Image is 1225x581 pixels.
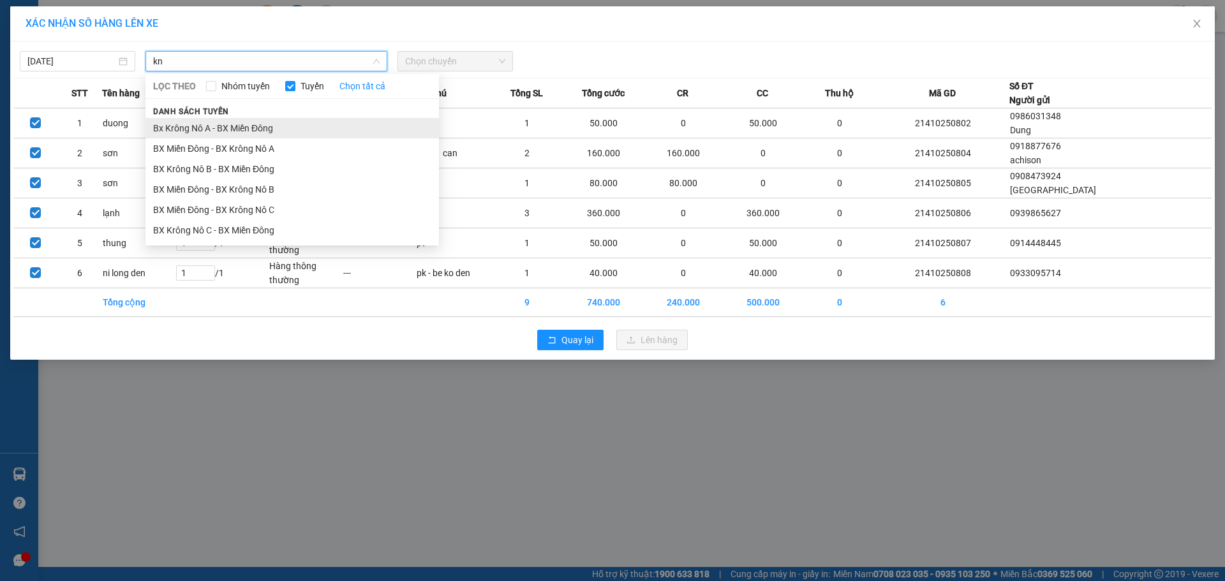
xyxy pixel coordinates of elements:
span: Tổng SL [510,86,543,100]
span: Tổng cước [582,86,625,100]
td: 360.000 [564,198,644,228]
td: 3 [490,198,564,228]
span: Tuyến [295,79,329,93]
td: 6 [877,288,1009,317]
span: 21410250808 [124,48,180,57]
strong: CÔNG TY TNHH [GEOGRAPHIC_DATA] 214 QL13 - P.26 - Q.BÌNH THẠNH - TP HCM 1900888606 [33,20,103,68]
span: achison [1010,155,1041,165]
td: 0 [723,168,803,198]
li: BX Miền Đông - BX Krông Nô A [145,138,439,159]
td: 360.000 [723,198,803,228]
td: 160.000 [643,138,723,168]
td: sơn [102,138,176,168]
td: 21410250804 [877,138,1009,168]
td: 1 [57,108,101,138]
td: pk - be ko den [416,258,490,288]
td: 21410250806 [877,198,1009,228]
span: 0918877676 [1010,141,1061,151]
span: Tên hàng [102,86,140,100]
td: 0 [643,108,723,138]
td: 1 [490,108,564,138]
button: Close [1179,6,1215,42]
span: CR [677,86,688,100]
td: lạnh [102,198,176,228]
td: 0 [803,138,877,168]
td: 0 [643,198,723,228]
td: Hàng thông thường [269,258,343,288]
td: 9 [490,288,564,317]
td: 1t [416,168,490,198]
td: 0 [643,228,723,258]
span: STT [71,86,88,100]
td: 5 [57,228,101,258]
td: 50.000 [723,108,803,138]
span: LỌC THEO [153,79,196,93]
td: 80.000 [564,168,644,198]
span: Thu hộ [825,86,854,100]
td: 500.000 [723,288,803,317]
span: 0939865627 [1010,208,1061,218]
span: rollback [547,335,556,346]
td: sơn [102,168,176,198]
span: 0933095714 [1010,268,1061,278]
td: 740.000 [564,288,644,317]
td: 40.000 [723,258,803,288]
td: 50.000 [564,228,644,258]
td: 160.000 [564,138,644,168]
span: 0908473924 [1010,171,1061,181]
td: 21410250802 [877,108,1009,138]
span: Nhóm tuyến [216,79,275,93]
span: close [1192,18,1202,29]
li: BX Miền Đông - BX Krông Nô B [145,179,439,200]
td: Tổng cộng [102,288,176,317]
td: 0 [643,258,723,288]
span: 0914448445 [1010,238,1061,248]
span: 0986031348 [1010,111,1061,121]
td: 0 [803,228,877,258]
li: Bx Krông Nô A - BX Miền Đông [145,118,439,138]
span: Nơi nhận: [98,89,118,107]
td: 50.000 [564,108,644,138]
li: BX Krông Nô C - BX Miền Đông [145,220,439,240]
td: 0 [803,168,877,198]
td: 2 [490,138,564,168]
td: 1 [490,168,564,198]
td: 0 [803,288,877,317]
td: 4 [57,198,101,228]
strong: BIÊN NHẬN GỬI HÀNG HOÁ [44,77,148,86]
td: 6 [57,258,101,288]
a: Chọn tất cả [339,79,385,93]
td: duong [102,108,176,138]
td: pt [416,228,490,258]
span: PV [PERSON_NAME] [128,89,177,103]
td: 0 [803,198,877,228]
td: 21410250805 [877,168,1009,198]
span: down [373,57,380,65]
td: 1 tg, 1 can [416,138,490,168]
td: 0 [803,108,877,138]
span: VP 214 [43,89,64,96]
li: BX Krông Nô B - BX Miền Đông [145,159,439,179]
td: --- [343,258,417,288]
span: CC [757,86,768,100]
div: Số ĐT Người gửi [1009,79,1050,107]
span: Nơi gửi: [13,89,26,107]
td: ni long den [102,258,176,288]
button: uploadLên hàng [616,330,688,350]
button: rollbackQuay lại [537,330,604,350]
span: 13:20:05 [DATE] [121,57,180,67]
span: Mã GD [929,86,956,100]
td: 80.000 [643,168,723,198]
span: Dung [1010,125,1031,135]
img: logo [13,29,29,61]
td: 21410250808 [877,258,1009,288]
span: Danh sách tuyến [145,106,237,117]
span: Quay lại [561,333,593,347]
td: 240.000 [643,288,723,317]
td: tx [416,198,490,228]
td: / 1 [175,258,269,288]
td: 0 [723,138,803,168]
li: BX Miền Đông - BX Krông Nô C [145,200,439,220]
td: 1 [490,258,564,288]
span: Chọn chuyến [405,52,505,71]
